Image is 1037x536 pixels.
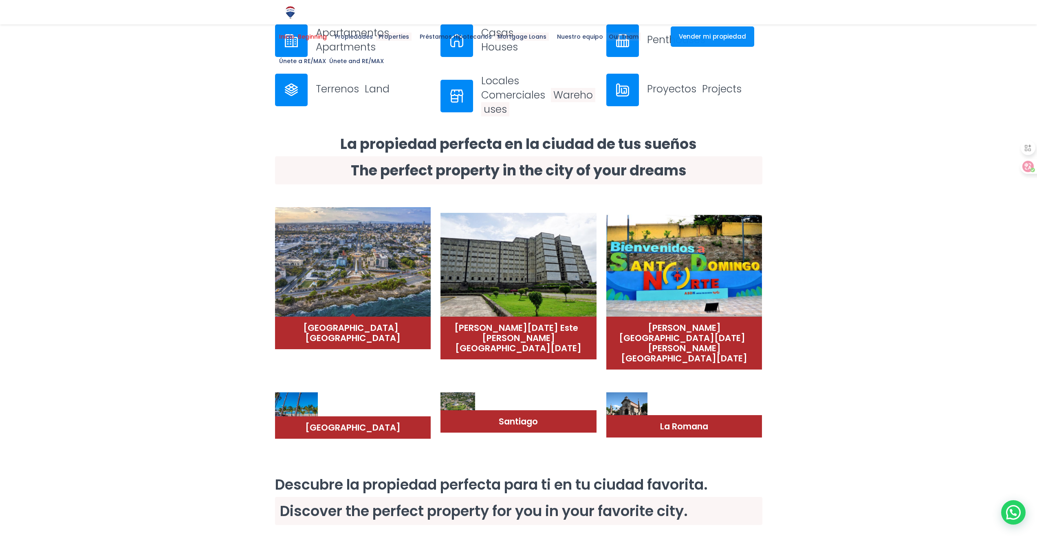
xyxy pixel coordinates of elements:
font: [PERSON_NAME][GEOGRAPHIC_DATA][DATE] [621,342,747,364]
a: Distrito Nacional (2)[GEOGRAPHIC_DATA] [GEOGRAPHIC_DATA] [275,207,431,349]
h3: Proyectos [647,82,762,96]
h3: Locales Comerciales [481,74,597,116]
h4: [GEOGRAPHIC_DATA] [283,422,423,433]
font: Únete and RE/MAX [329,57,384,65]
a: Nuestro equipo Our Team [553,24,645,49]
font: Land [365,82,390,96]
h4: Santiago [449,416,588,427]
a: Locales Comerciales Warehouses [440,74,597,118]
font: Our Team [606,33,641,41]
img: La Romana [606,392,647,422]
font: Properties [376,33,412,41]
font: The perfect property in the city of your dreams [351,160,687,180]
h4: La Romana [614,421,754,431]
a: Terrenos Land [275,74,431,106]
img: Distrito Nacional (3) [440,213,597,323]
strong: La propiedad perfecta en la ciudad de tus sueños [275,134,762,184]
a: Préstamos Hipotecarios Mortgage Loans [416,24,553,49]
font: [PERSON_NAME][GEOGRAPHIC_DATA][DATE] [455,332,581,354]
font: Discover the perfect property for you in your favorite city. [280,501,688,521]
img: Santiago [440,392,475,417]
font: [GEOGRAPHIC_DATA] [305,332,401,344]
font: Beginning [298,33,327,41]
font: Projects [702,82,742,96]
a: Propiedades Properties [331,24,416,49]
a: Únete a RE/MAX Únete and RE/MAX [275,49,388,73]
span: Préstamos Hipotecarios [416,31,553,43]
span: Inicio [275,31,331,43]
h4: [PERSON_NAME][GEOGRAPHIC_DATA][DATE] [614,323,754,363]
img: Logo de REMAX [283,5,297,20]
h4: [PERSON_NAME][DATE] Este [449,323,588,353]
span: Nuestro equipo [553,31,645,43]
a: Inicio Beginning [275,24,331,49]
font: Warehouses [481,88,595,116]
a: Vender mi propiedad [671,26,754,47]
a: Distrito Nacional (3)[PERSON_NAME][DATE] Este [PERSON_NAME][GEOGRAPHIC_DATA][DATE] [440,207,597,359]
h3: Terrenos [316,82,431,96]
span: Únete a RE/MAX [275,55,388,67]
img: Distrito Nacional (2) [275,207,431,317]
img: Punta Cana [275,392,318,423]
span: Propiedades [331,31,416,43]
a: Punta Cana[GEOGRAPHIC_DATA] [275,386,431,439]
img: Santo Domingo Norte [606,213,762,323]
h4: [GEOGRAPHIC_DATA] [283,323,423,343]
a: SantiagoSantiago [440,386,597,433]
a: Santo Domingo Norte[PERSON_NAME][GEOGRAPHIC_DATA][DATE] [PERSON_NAME][GEOGRAPHIC_DATA][DATE] [606,207,762,370]
h2: Descubre la propiedad perfecta para ti en tu ciudad favorita. [275,475,762,525]
a: La RomanaLa Romana [606,386,762,438]
font: Mortgage Loans [495,33,549,41]
a: Proyectos Projects [606,74,762,106]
